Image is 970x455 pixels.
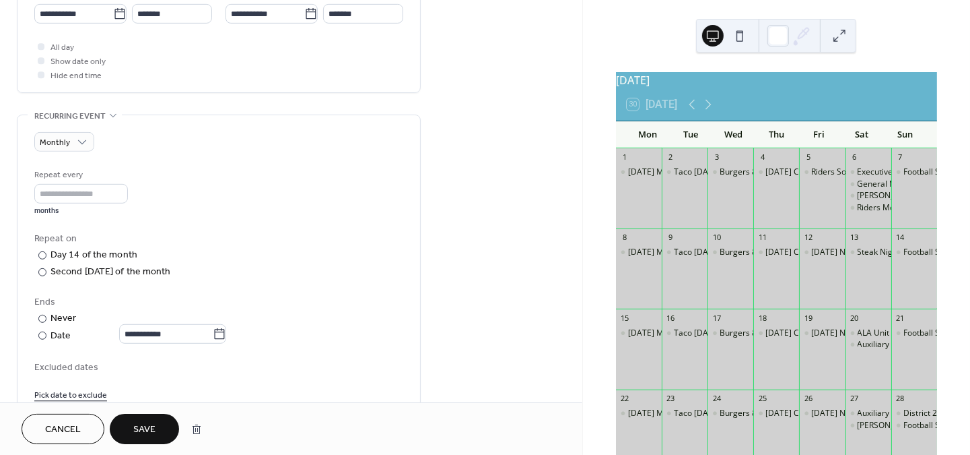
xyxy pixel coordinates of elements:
span: All day [50,41,74,55]
div: Burgers & Fries [707,408,753,419]
div: Friday Night Karaoke [799,247,845,258]
div: Repeat every [34,168,125,182]
div: Date [50,328,226,344]
div: Mon [627,121,670,148]
div: District 21 Meeting [891,408,937,419]
div: [DATE] Mr [PERSON_NAME]'s Crock Pot Meals [628,328,801,339]
div: Riders Meeting [858,202,914,214]
div: Monday's Mr Bill's Crock Pot Meals [616,166,662,178]
div: Tue [669,121,712,148]
div: Sat [841,121,884,148]
div: Executive Committe Meeting [858,166,965,178]
div: Burgers & Fries [720,247,778,258]
div: 8 [620,233,630,243]
div: Steak Night [845,247,891,258]
div: 24 [712,394,722,404]
div: [DATE] Mr [PERSON_NAME]'s Crock Pot Meals [628,166,801,178]
div: Auxiliary Pasta Night [845,408,891,419]
div: 2 [666,152,676,162]
div: months [34,206,128,216]
div: 19 [803,313,813,323]
div: Ends [34,295,401,309]
div: Burgers & Fries [707,247,753,258]
div: 23 [666,394,676,404]
div: Monday's Mr Bill's Crock Pot Meals [616,328,662,339]
div: Day 14 of the month [50,248,137,262]
div: 25 [757,394,767,404]
span: Excluded dates [34,361,403,375]
div: Football Sundays [903,166,967,178]
div: 9 [666,233,676,243]
div: Riders Meeting [845,202,891,214]
div: 1 [620,152,630,162]
div: Football Sundays [903,247,967,258]
div: 5 [803,152,813,162]
div: Burgers & Fries [720,328,778,339]
div: Thursday Chili Dogs [753,328,799,339]
div: Friday Night Karaoke [799,328,845,339]
div: 4 [757,152,767,162]
div: [DATE] Night Karaoke [811,247,893,258]
div: 10 [712,233,722,243]
div: Football Sundays [891,420,937,431]
div: Riders SoCal Bike Night [811,166,899,178]
div: 26 [803,394,813,404]
div: ALA Unit 574 Juniors Meeting [845,328,891,339]
div: Football Sundays [903,420,967,431]
div: Fri [798,121,841,148]
div: Thu [755,121,798,148]
span: Save [133,423,155,437]
div: 20 [850,313,860,323]
div: [DATE] Chili Dogs [765,166,831,178]
div: Taco [DATE] [674,408,720,419]
div: [DATE] Mr [PERSON_NAME]'s Crock Pot Meals [628,247,801,258]
div: Monday's Mr Bill's Crock Pot Meals [616,408,662,419]
div: Repeat on [34,232,401,246]
span: Recurring event [34,109,106,123]
div: Taco Tuesday [662,408,707,419]
div: Burgers & Fries [720,166,778,178]
div: 16 [666,313,676,323]
div: 13 [850,233,860,243]
span: Hide end time [50,69,102,84]
div: Wed [712,121,755,148]
span: Monthly [40,135,70,151]
div: 22 [620,394,630,404]
div: Taco Tuesday [662,247,707,258]
div: Football Sundays [891,328,937,339]
div: Taco Tuesday [662,166,707,178]
div: [DATE] Night Karaoke [811,408,893,419]
div: [DATE] Chili Dogs [765,408,831,419]
div: [PERSON_NAME] Meeting [858,190,954,202]
div: Sun [883,121,926,148]
div: Thursday Chili Dogs [753,247,799,258]
button: Save [110,414,179,444]
div: 27 [850,394,860,404]
span: Show date only [50,55,106,69]
span: Cancel [45,423,81,437]
div: Taco [DATE] [674,166,720,178]
div: Taco [DATE] [674,328,720,339]
div: 11 [757,233,767,243]
div: 12 [803,233,813,243]
div: Burgers & Fries [707,166,753,178]
div: 3 [712,152,722,162]
div: [DATE] Night Karaoke [811,328,893,339]
div: 15 [620,313,630,323]
div: Taco [DATE] [674,247,720,258]
div: Football Sundays [891,166,937,178]
div: Football Sundays [903,328,967,339]
div: Burgers & Fries [720,408,778,419]
div: General Meeting [845,179,891,190]
div: [DATE] Mr [PERSON_NAME]'s Crock Pot Meals [628,408,801,419]
div: Auxiliary Pasta Night [858,408,935,419]
div: [DATE] Chili Dogs [765,247,831,258]
div: Burgers & Fries [707,328,753,339]
button: Cancel [22,414,104,444]
div: Football Sundays [891,247,937,258]
div: [PERSON_NAME] Car Night [858,420,959,431]
div: 21 [895,313,905,323]
div: Riders SoCal Bike Night [799,166,845,178]
div: 17 [712,313,722,323]
div: Thursday Chili Dogs [753,408,799,419]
